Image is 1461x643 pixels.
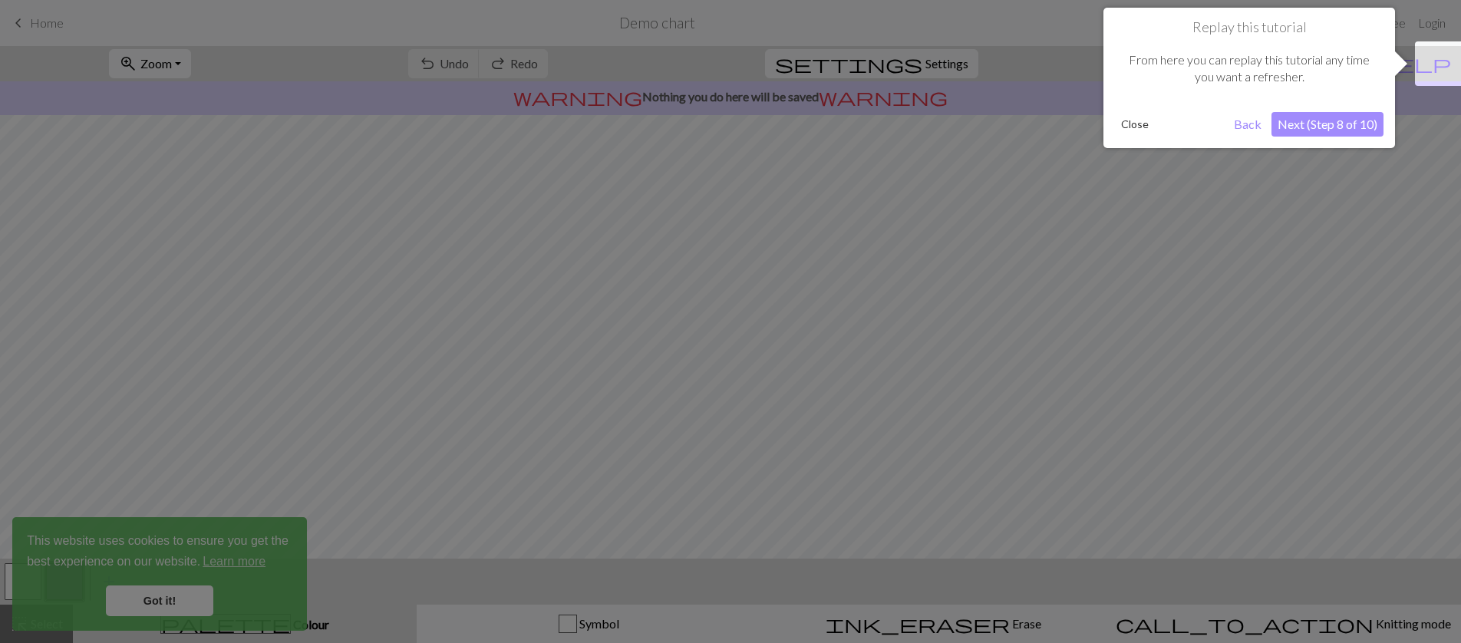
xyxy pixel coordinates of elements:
h1: Replay this tutorial [1115,19,1383,36]
div: From here you can replay this tutorial any time you want a refresher. [1115,36,1383,101]
button: Back [1228,112,1268,137]
button: Next (Step 8 of 10) [1271,112,1383,137]
div: Replay this tutorial [1103,8,1395,148]
button: Close [1115,113,1155,136]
